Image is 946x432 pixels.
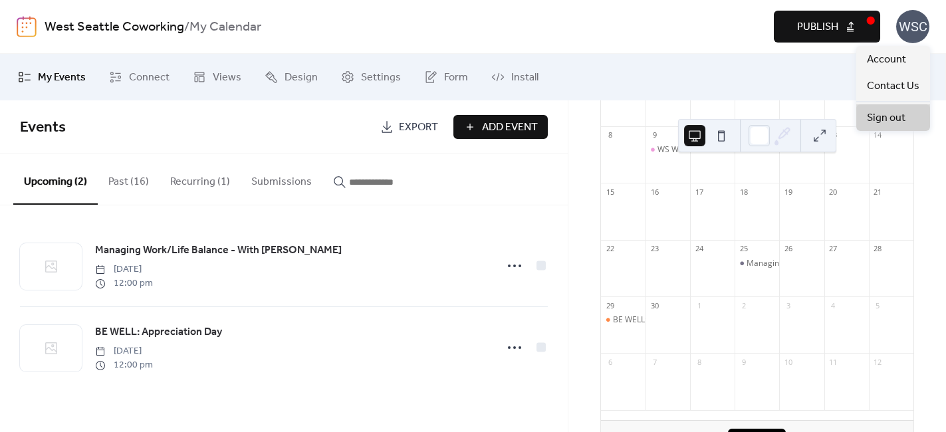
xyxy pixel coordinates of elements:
[183,59,251,95] a: Views
[605,187,615,197] div: 15
[241,154,322,203] button: Submissions
[511,70,538,86] span: Install
[331,59,411,95] a: Settings
[657,144,806,156] div: WS Women in Entrepreneurship Meetup
[783,300,793,310] div: 3
[98,154,160,203] button: Past (16)
[95,263,153,276] span: [DATE]
[783,357,793,367] div: 10
[774,11,880,43] button: Publish
[414,59,478,95] a: Form
[605,357,615,367] div: 6
[255,59,328,95] a: Design
[605,300,615,310] div: 29
[694,300,704,310] div: 1
[783,244,793,254] div: 26
[99,59,179,95] a: Connect
[867,110,905,126] span: Sign out
[828,187,838,197] div: 20
[453,115,548,139] button: Add Event
[867,52,906,68] span: Account
[285,70,318,86] span: Design
[95,276,153,290] span: 12:00 pm
[650,300,659,310] div: 30
[694,357,704,367] div: 8
[873,300,883,310] div: 5
[873,244,883,254] div: 28
[13,154,98,205] button: Upcoming (2)
[650,130,659,140] div: 9
[160,154,241,203] button: Recurring (1)
[370,115,448,139] a: Export
[95,324,222,341] a: BE WELL: Appreciation Day
[605,130,615,140] div: 8
[646,144,690,156] div: WS Women in Entrepreneurship Meetup
[747,258,941,269] div: Managing Work/Life Balance - With [PERSON_NAME]
[867,78,919,94] span: Contact Us
[17,16,37,37] img: logo
[95,324,222,340] span: BE WELL: Appreciation Day
[20,113,66,142] span: Events
[739,357,749,367] div: 9
[601,314,646,326] div: BE WELL: Appreciation Day
[739,300,749,310] div: 2
[95,358,153,372] span: 12:00 pm
[735,258,779,269] div: Managing Work/Life Balance - With Jenny Gwinn McGlothern
[650,357,659,367] div: 7
[828,357,838,367] div: 11
[8,59,96,95] a: My Events
[896,10,929,43] div: WSC
[797,19,838,35] span: Publish
[95,243,342,259] span: Managing Work/Life Balance - With [PERSON_NAME]
[38,70,86,86] span: My Events
[399,120,438,136] span: Export
[856,72,930,99] a: Contact Us
[739,187,749,197] div: 18
[184,15,189,40] b: /
[95,242,342,259] a: Managing Work/Life Balance - With [PERSON_NAME]
[129,70,170,86] span: Connect
[481,59,548,95] a: Install
[189,15,261,40] b: My Calendar
[613,314,713,326] div: BE WELL: Appreciation Day
[694,187,704,197] div: 17
[444,70,468,86] span: Form
[45,15,184,40] a: West Seattle Coworking
[828,300,838,310] div: 4
[650,244,659,254] div: 23
[95,344,153,358] span: [DATE]
[873,130,883,140] div: 14
[694,244,704,254] div: 24
[361,70,401,86] span: Settings
[783,187,793,197] div: 19
[856,46,930,72] a: Account
[213,70,241,86] span: Views
[873,187,883,197] div: 21
[873,357,883,367] div: 12
[739,244,749,254] div: 25
[482,120,538,136] span: Add Event
[650,187,659,197] div: 16
[605,244,615,254] div: 22
[828,244,838,254] div: 27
